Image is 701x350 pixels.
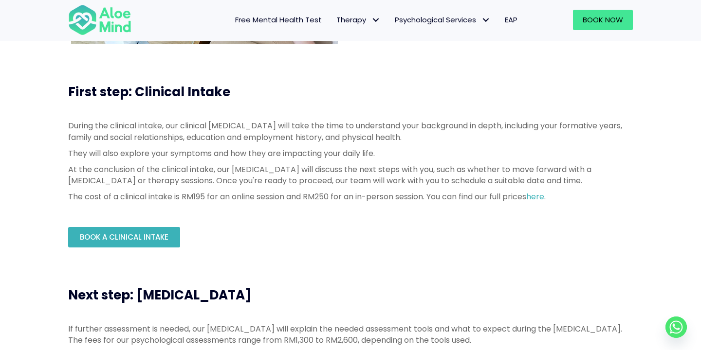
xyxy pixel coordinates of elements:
a: here [526,191,544,202]
span: Book a Clinical Intake [80,232,168,242]
a: Book Now [573,10,633,30]
a: TherapyTherapy: submenu [329,10,387,30]
img: Aloe mind Logo [68,4,131,36]
a: Free Mental Health Test [228,10,329,30]
span: EAP [505,15,517,25]
p: During the clinical intake, our clinical [MEDICAL_DATA] will take the time to understand your bac... [68,120,633,142]
p: At the conclusion of the clinical intake, our [MEDICAL_DATA] will discuss the next steps with you... [68,164,633,186]
nav: Menu [144,10,525,30]
span: Next step: [MEDICAL_DATA] [68,286,252,304]
span: Psychological Services [395,15,490,25]
a: Whatsapp [665,316,687,338]
a: Psychological ServicesPsychological Services: submenu [387,10,498,30]
span: Therapy [336,15,380,25]
p: If further assessment is needed, our [MEDICAL_DATA] will explain the needed assessment tools and ... [68,323,633,346]
span: Therapy: submenu [369,13,383,27]
p: The cost of a clinical intake is RM195 for an online session and RM250 for an in-person session. ... [68,191,633,202]
span: Book Now [583,15,623,25]
span: Psychological Services: submenu [479,13,493,27]
p: They will also explore your symptoms and how they are impacting your daily life. [68,148,633,159]
span: Free Mental Health Test [235,15,322,25]
span: First step: Clinical Intake [68,83,230,101]
a: EAP [498,10,525,30]
a: Book a Clinical Intake [68,227,180,247]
